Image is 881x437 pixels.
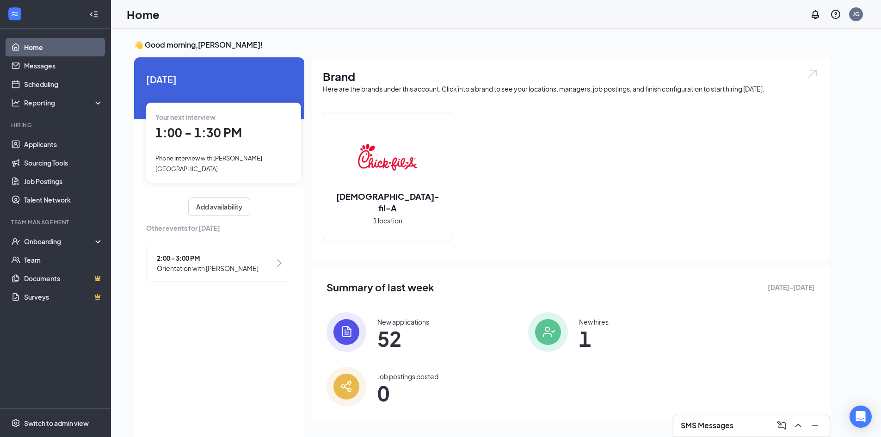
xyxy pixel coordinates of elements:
span: [DATE] - [DATE] [768,282,815,292]
div: Team Management [11,218,101,226]
svg: Minimize [809,420,820,431]
span: Phone Interview with [PERSON_NAME][GEOGRAPHIC_DATA] [155,154,262,172]
button: ComposeMessage [774,418,789,433]
span: Other events for [DATE] [146,223,292,233]
a: Team [24,251,103,269]
div: JG [853,10,860,18]
svg: ChevronUp [793,420,804,431]
h1: Brand [323,68,819,84]
svg: WorkstreamLogo [10,9,19,18]
a: Job Postings [24,172,103,191]
a: Applicants [24,135,103,154]
a: Messages [24,56,103,75]
span: 0 [377,385,438,401]
div: Here are the brands under this account. Click into a brand to see your locations, managers, job p... [323,84,819,93]
a: DocumentsCrown [24,269,103,288]
span: 2:00 - 3:00 PM [157,253,259,263]
h1: Home [127,6,160,22]
a: Sourcing Tools [24,154,103,172]
div: Job postings posted [377,372,438,381]
h3: 👋 Good morning, [PERSON_NAME] ! [134,40,830,50]
h3: SMS Messages [681,420,733,431]
button: Add availability [188,197,250,216]
div: Switch to admin view [24,419,89,428]
span: Summary of last week [327,279,434,295]
h2: [DEMOGRAPHIC_DATA]-fil-A [323,191,452,214]
svg: Collapse [89,10,99,19]
img: Chick-fil-A [358,128,417,187]
a: Talent Network [24,191,103,209]
button: ChevronUp [791,418,806,433]
div: New applications [377,317,429,326]
span: Your next interview [155,113,216,121]
span: Orientation with [PERSON_NAME] [157,263,259,273]
div: Hiring [11,121,101,129]
span: [DATE] [146,72,292,86]
div: Onboarding [24,237,95,246]
svg: ComposeMessage [776,420,787,431]
svg: Notifications [810,9,821,20]
svg: QuestionInfo [830,9,841,20]
a: Scheduling [24,75,103,93]
div: New hires [579,317,609,326]
a: Home [24,38,103,56]
span: 52 [377,330,429,347]
img: open.6027fd2a22e1237b5b06.svg [807,68,819,79]
span: 1:00 - 1:30 PM [155,125,242,140]
svg: UserCheck [11,237,20,246]
img: icon [327,367,366,406]
a: SurveysCrown [24,288,103,306]
svg: Analysis [11,98,20,107]
img: icon [327,312,366,352]
img: icon [528,312,568,352]
svg: Settings [11,419,20,428]
button: Minimize [807,418,822,433]
div: Open Intercom Messenger [850,406,872,428]
div: Reporting [24,98,104,107]
span: 1 location [373,215,402,226]
span: 1 [579,330,609,347]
